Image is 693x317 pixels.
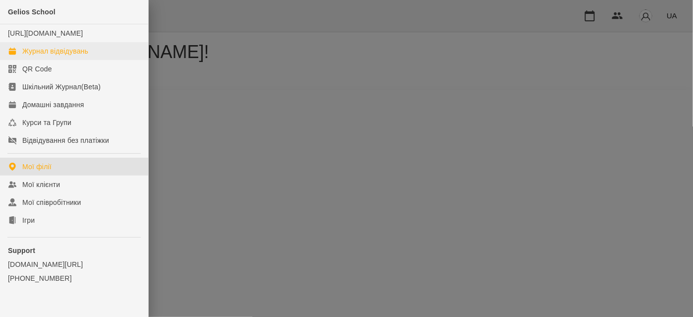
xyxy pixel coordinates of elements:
div: Журнал відвідувань [22,46,88,56]
div: Мої співробітники [22,197,81,207]
div: Домашні завдання [22,100,84,110]
div: Шкільний Журнал(Beta) [22,82,101,92]
a: [DOMAIN_NAME][URL] [8,259,140,269]
div: QR Code [22,64,52,74]
div: Відвідування без платіжки [22,135,109,145]
a: [URL][DOMAIN_NAME] [8,29,83,37]
div: Мої філії [22,162,52,172]
div: Ігри [22,215,35,225]
div: Мої клієнти [22,180,60,190]
span: Gelios School [8,8,56,16]
p: Support [8,246,140,255]
a: [PHONE_NUMBER] [8,273,140,283]
div: Курси та Групи [22,118,71,127]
